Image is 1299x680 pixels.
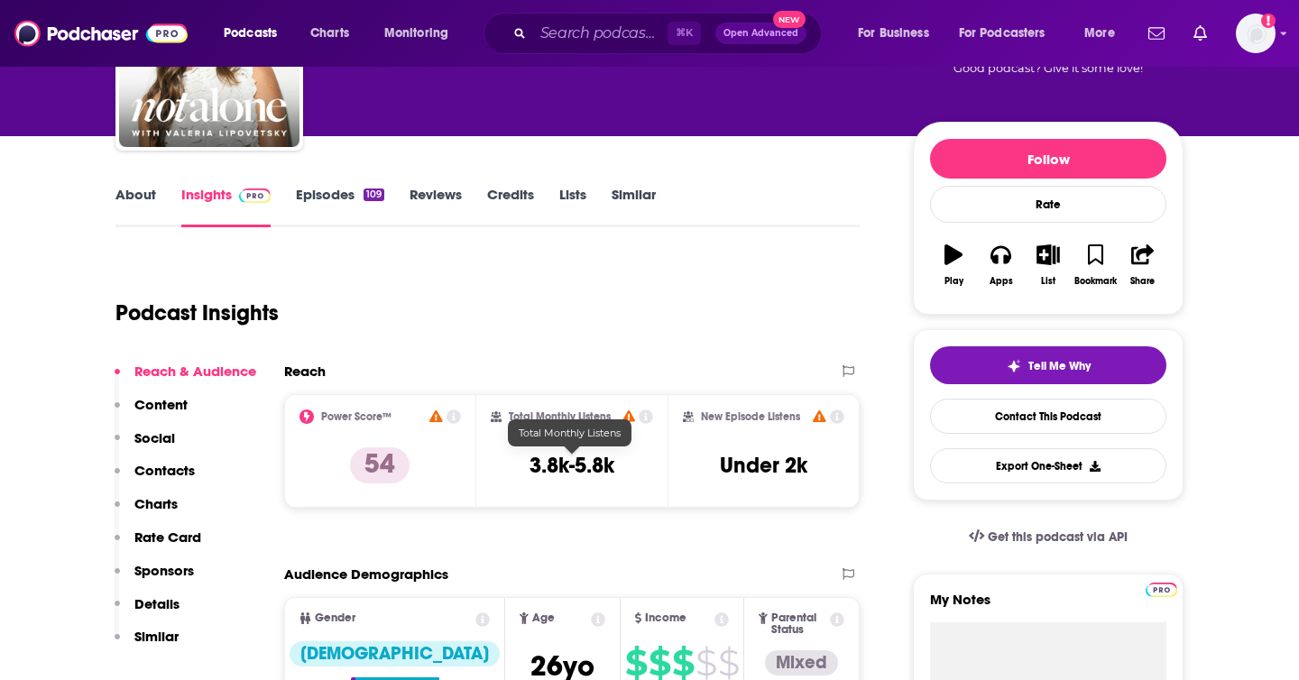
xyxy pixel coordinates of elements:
[1041,276,1055,287] div: List
[134,495,178,512] p: Charts
[134,363,256,380] p: Reach & Audience
[947,19,1072,48] button: open menu
[715,23,806,44] button: Open AdvancedNew
[1236,14,1276,53] button: Show profile menu
[315,612,355,624] span: Gender
[1084,21,1115,46] span: More
[1072,233,1119,298] button: Bookmark
[930,139,1166,179] button: Follow
[115,528,201,562] button: Rate Card
[930,399,1166,434] a: Contact This Podcast
[533,19,668,48] input: Search podcasts, credits, & more...
[115,186,156,227] a: About
[718,648,739,677] span: $
[1007,359,1021,373] img: tell me why sparkle
[959,21,1046,46] span: For Podcasters
[990,276,1013,287] div: Apps
[134,462,195,479] p: Contacts
[1146,580,1177,597] a: Pro website
[115,462,195,495] button: Contacts
[1072,19,1138,48] button: open menu
[977,233,1024,298] button: Apps
[773,11,806,28] span: New
[930,591,1166,622] label: My Notes
[1074,276,1117,287] div: Bookmark
[310,21,349,46] span: Charts
[720,452,807,479] h3: Under 2k
[296,186,384,227] a: Episodes109
[1025,233,1072,298] button: List
[954,61,1143,75] span: Good podcast? Give it some love!
[487,186,534,227] a: Credits
[134,429,175,446] p: Social
[559,186,586,227] a: Lists
[771,612,827,636] span: Parental Status
[14,16,188,51] img: Podchaser - Follow, Share and Rate Podcasts
[1119,233,1166,298] button: Share
[284,363,326,380] h2: Reach
[115,429,175,463] button: Social
[1186,18,1214,49] a: Show notifications dropdown
[115,363,256,396] button: Reach & Audience
[1236,14,1276,53] img: User Profile
[930,233,977,298] button: Play
[649,648,670,677] span: $
[532,612,555,624] span: Age
[930,186,1166,223] div: Rate
[858,21,929,46] span: For Business
[115,396,188,429] button: Content
[845,19,952,48] button: open menu
[668,22,701,45] span: ⌘ K
[115,595,180,629] button: Details
[612,186,656,227] a: Similar
[625,648,647,677] span: $
[1261,14,1276,28] svg: Add a profile image
[944,276,963,287] div: Play
[134,562,194,579] p: Sponsors
[290,641,500,666] div: [DEMOGRAPHIC_DATA]
[645,612,686,624] span: Income
[284,565,448,583] h2: Audience Demographics
[672,648,694,677] span: $
[115,562,194,595] button: Sponsors
[723,29,798,38] span: Open Advanced
[410,186,462,227] a: Reviews
[988,529,1128,545] span: Get this podcast via API
[134,595,180,612] p: Details
[519,427,621,439] span: Total Monthly Listens
[930,346,1166,384] button: tell me why sparkleTell Me Why
[1146,583,1177,597] img: Podchaser Pro
[115,495,178,528] button: Charts
[134,628,179,645] p: Similar
[211,19,300,48] button: open menu
[1130,276,1155,287] div: Share
[509,410,611,423] h2: Total Monthly Listens
[530,452,614,479] h3: 3.8k-5.8k
[224,21,277,46] span: Podcasts
[1236,14,1276,53] span: Logged in as mkercher
[115,628,179,661] button: Similar
[350,447,410,483] p: 54
[1028,359,1091,373] span: Tell Me Why
[115,299,279,326] h1: Podcast Insights
[930,448,1166,483] button: Export One-Sheet
[299,19,360,48] a: Charts
[321,410,392,423] h2: Power Score™
[765,650,838,675] div: Mixed
[384,21,448,46] span: Monitoring
[1141,18,1172,49] a: Show notifications dropdown
[364,188,384,201] div: 109
[696,648,716,677] span: $
[372,19,472,48] button: open menu
[134,396,188,413] p: Content
[239,188,271,203] img: Podchaser Pro
[181,186,271,227] a: InsightsPodchaser Pro
[501,13,839,54] div: Search podcasts, credits, & more...
[134,528,201,546] p: Rate Card
[954,515,1142,559] a: Get this podcast via API
[701,410,800,423] h2: New Episode Listens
